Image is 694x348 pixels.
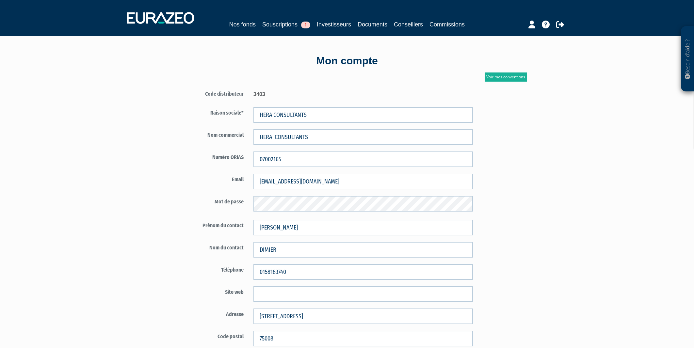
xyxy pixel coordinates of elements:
[172,88,249,98] label: Code distributeur
[127,12,194,24] img: 1732889491-logotype_eurazeo_blanc_rvb.png
[172,264,249,274] label: Téléphone
[172,308,249,318] label: Adresse
[249,88,478,98] div: 3403
[172,331,249,340] label: Code postal
[172,242,249,252] label: Nom du contact
[684,30,691,88] p: Besoin d'aide ?
[172,286,249,296] label: Site web
[394,20,423,29] a: Conseillers
[172,151,249,161] label: Numéro ORIAS
[429,20,465,29] a: Commissions
[172,107,249,117] label: Raison sociale*
[172,220,249,229] label: Prénom du contact
[485,72,527,82] a: Voir mes conventions
[161,54,533,69] div: Mon compte
[301,22,310,28] span: 1
[317,20,351,29] a: Investisseurs
[172,196,249,206] label: Mot de passe
[229,20,256,29] a: Nos fonds
[358,20,387,29] a: Documents
[172,174,249,183] label: Email
[172,129,249,139] label: Nom commercial
[262,20,310,29] a: Souscriptions1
